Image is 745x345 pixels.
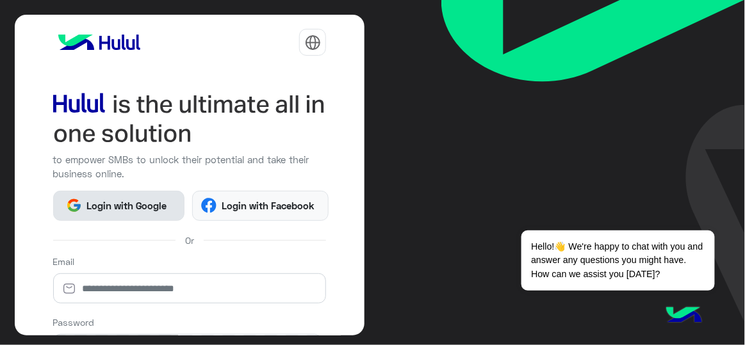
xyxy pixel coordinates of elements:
img: tab [305,35,321,51]
img: Google [66,198,81,213]
span: Or [185,234,194,247]
label: Email [53,255,75,268]
button: Login with Facebook [192,191,329,221]
img: Facebook [201,198,217,213]
img: logo [53,29,145,55]
span: Hello!👋 We're happy to chat with you and answer any questions you might have. How can we assist y... [521,230,714,291]
img: hululLoginTitle_EN.svg [53,90,327,148]
button: Login with Google [53,191,185,221]
label: Password [53,316,95,329]
p: to empower SMBs to unlock their potential and take their business online. [53,152,327,181]
span: Login with Google [82,198,172,213]
img: email [53,282,85,295]
span: Login with Facebook [217,198,319,213]
img: hulul-logo.png [662,294,707,339]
